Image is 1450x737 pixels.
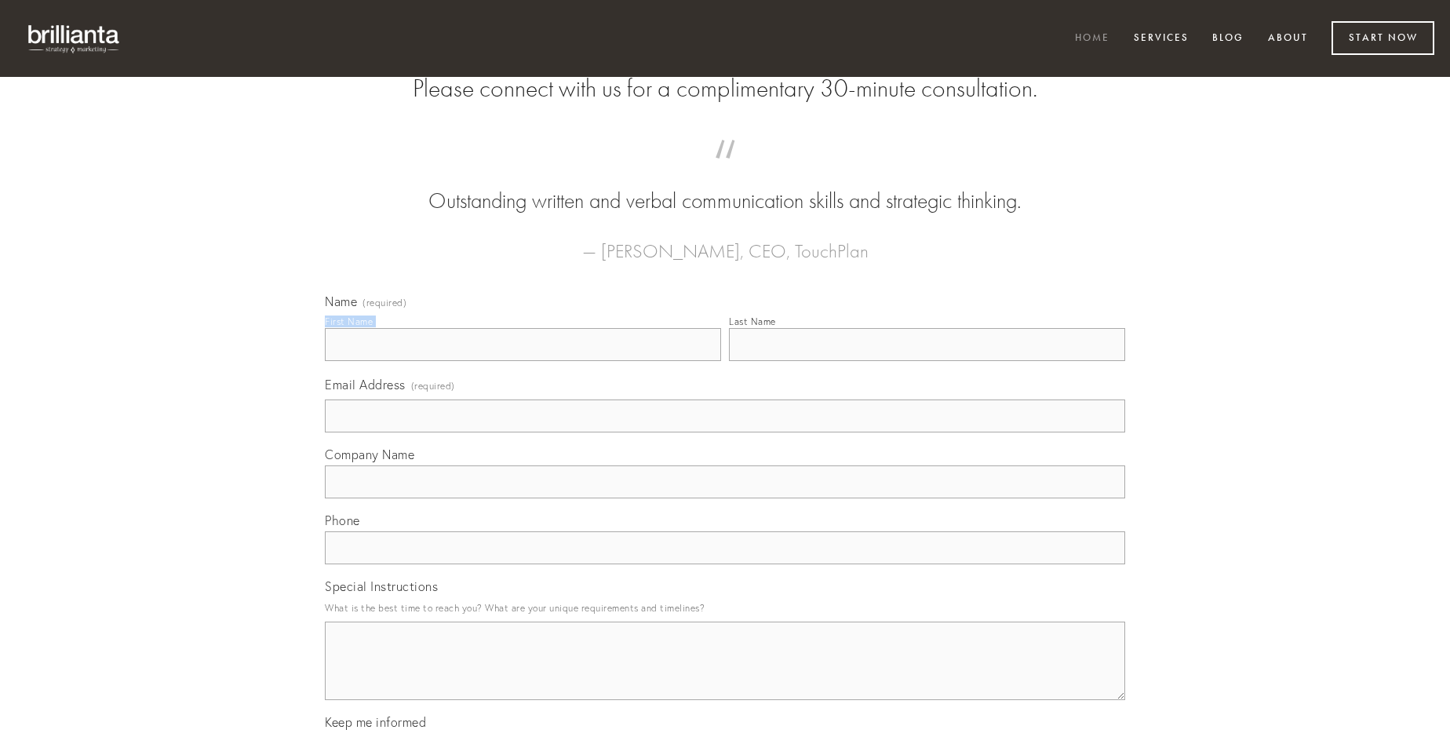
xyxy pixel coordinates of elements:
[325,377,406,392] span: Email Address
[350,155,1100,186] span: “
[1332,21,1434,55] a: Start Now
[325,74,1125,104] h2: Please connect with us for a complimentary 30-minute consultation.
[325,578,438,594] span: Special Instructions
[411,375,455,396] span: (required)
[362,298,406,308] span: (required)
[1258,26,1318,52] a: About
[16,16,133,61] img: brillianta - research, strategy, marketing
[325,513,360,528] span: Phone
[325,447,414,462] span: Company Name
[729,316,776,327] div: Last Name
[325,316,373,327] div: First Name
[325,597,1125,618] p: What is the best time to reach you? What are your unique requirements and timelines?
[350,217,1100,267] figcaption: — [PERSON_NAME], CEO, TouchPlan
[1202,26,1254,52] a: Blog
[1124,26,1199,52] a: Services
[325,714,426,730] span: Keep me informed
[350,155,1100,217] blockquote: Outstanding written and verbal communication skills and strategic thinking.
[1065,26,1120,52] a: Home
[325,294,357,309] span: Name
